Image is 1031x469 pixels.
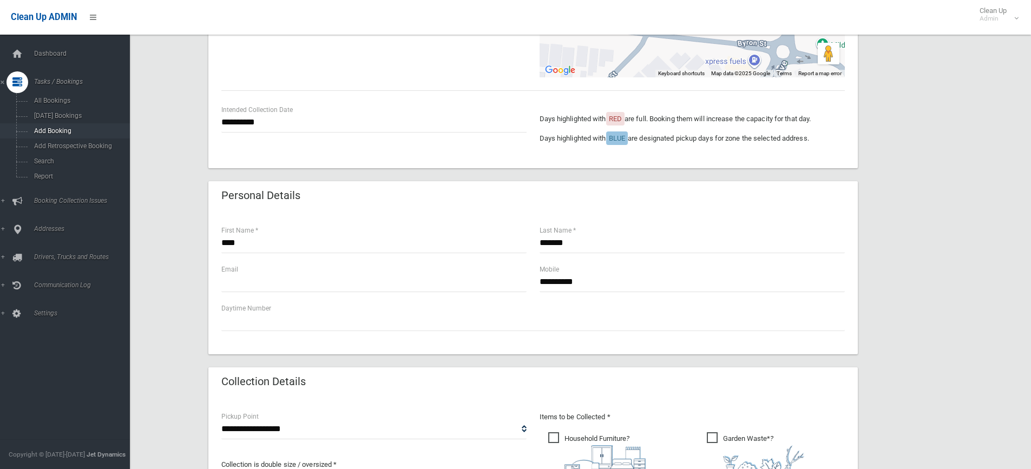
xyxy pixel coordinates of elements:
a: Report a map error [798,70,842,76]
header: Personal Details [208,185,313,206]
span: Settings [31,309,138,317]
span: Add Booking [31,127,129,135]
span: Add Retrospective Booking [31,142,129,150]
span: [DATE] Bookings [31,112,129,120]
span: Communication Log [31,281,138,289]
span: Tasks / Bookings [31,78,138,85]
a: Terms (opens in new tab) [777,70,792,76]
span: Clean Up [974,6,1017,23]
header: Collection Details [208,371,319,392]
small: Admin [980,15,1007,23]
button: Drag Pegman onto the map to open Street View [818,43,839,64]
img: Google [542,63,578,77]
span: Dashboard [31,50,138,57]
button: Keyboard shortcuts [658,70,705,77]
span: RED [609,115,622,123]
span: Report [31,173,129,180]
p: Days highlighted with are full. Booking them will increase the capacity for that day. [540,113,845,125]
span: Drivers, Trucks and Routes [31,253,138,261]
span: Copyright © [DATE]-[DATE] [9,451,85,458]
p: Items to be Collected * [540,411,845,424]
span: Booking Collection Issues [31,197,138,204]
span: Addresses [31,225,138,233]
strong: Jet Dynamics [87,451,126,458]
span: Clean Up ADMIN [11,12,77,22]
span: BLUE [609,134,625,142]
p: Days highlighted with are designated pickup days for zone the selected address. [540,132,845,145]
span: All Bookings [31,97,129,104]
span: Search [31,157,129,165]
span: Map data ©2025 Google [711,70,770,76]
a: Open this area in Google Maps (opens a new window) [542,63,578,77]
